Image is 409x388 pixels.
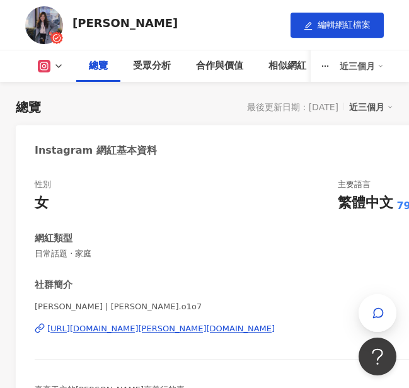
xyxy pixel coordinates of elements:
div: 最後更新日期：[DATE] [247,102,338,112]
div: 女 [35,193,49,213]
div: 合作與價值 [196,59,243,74]
div: 總覽 [89,59,108,74]
div: 繁體中文 [338,193,393,213]
div: 總覽 [16,98,41,116]
div: 近三個月 [349,99,393,115]
div: 相似網紅 [268,59,306,74]
div: 網紅類型 [35,232,72,245]
div: Instagram 網紅基本資料 [35,144,157,157]
div: [URL][DOMAIN_NAME][PERSON_NAME][DOMAIN_NAME] [47,323,275,334]
div: 社群簡介 [35,278,72,292]
div: 近三個月 [340,56,384,76]
img: KOL Avatar [25,6,63,44]
button: edit編輯網紅檔案 [291,13,384,38]
span: 編輯網紅檔案 [318,20,371,30]
div: 主要語言 [338,179,371,190]
div: [PERSON_NAME] [72,15,178,31]
div: 受眾分析 [133,59,171,74]
div: 性別 [35,179,51,190]
iframe: Help Scout Beacon - Open [359,338,396,375]
span: edit [304,21,313,30]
